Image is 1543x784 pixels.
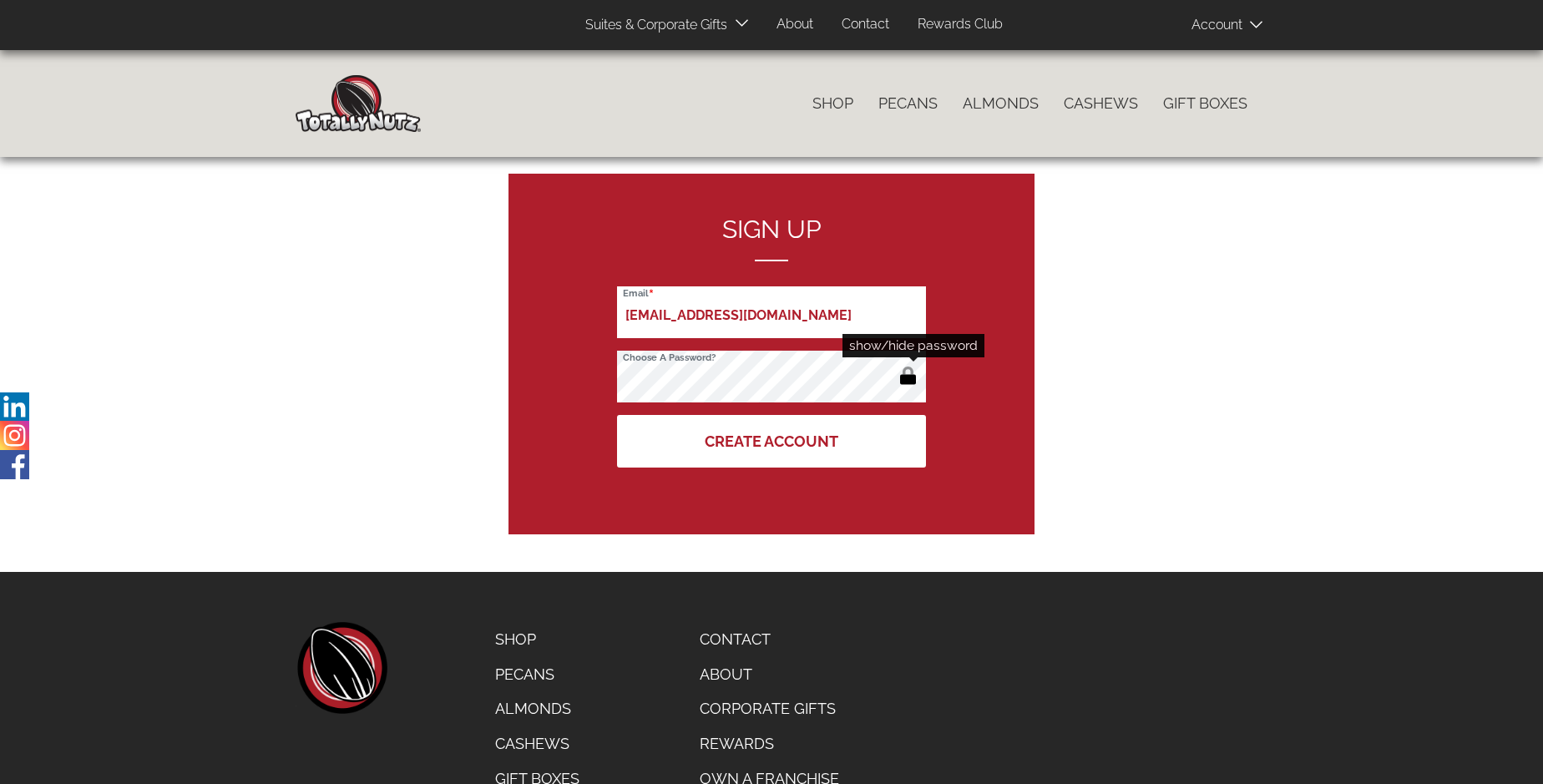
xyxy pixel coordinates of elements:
[905,8,1015,41] a: Rewards Club
[950,86,1051,121] a: Almonds
[866,86,950,121] a: Pecans
[296,75,421,132] img: Home
[573,9,732,42] a: Suites & Corporate Gifts
[483,657,592,692] a: Pecans
[687,622,852,657] a: Contact
[483,726,592,761] a: Cashews
[483,691,592,726] a: Almonds
[617,286,926,338] input: Email
[764,8,826,41] a: About
[296,622,387,714] a: home
[483,622,592,657] a: Shop
[687,726,852,761] a: Rewards
[617,215,926,261] h2: Sign up
[1051,86,1151,121] a: Cashews
[800,86,866,121] a: Shop
[617,415,926,468] button: Create Account
[842,334,984,357] div: show/hide password
[687,657,852,692] a: About
[1151,86,1260,121] a: Gift Boxes
[829,8,902,41] a: Contact
[687,691,852,726] a: Corporate Gifts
